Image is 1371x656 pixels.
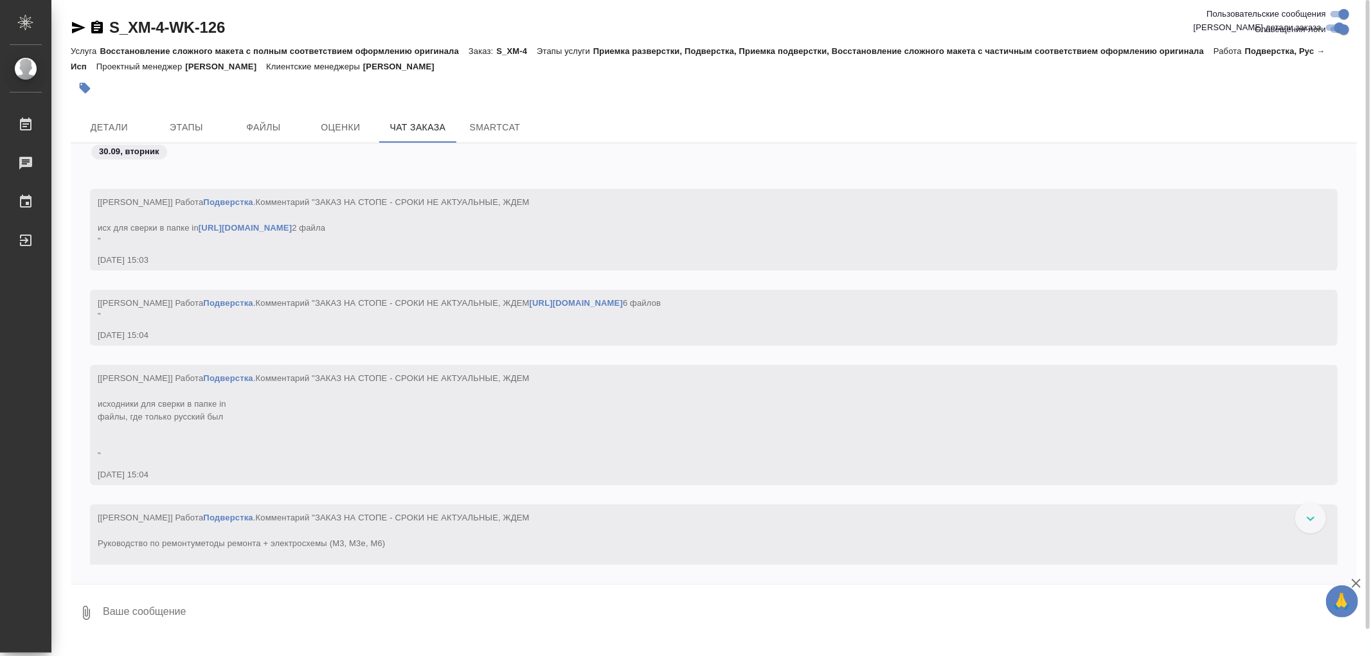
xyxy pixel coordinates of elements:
span: Комментарий "ЗАКАЗ НА СТОПЕ - СРОКИ НЕ АКТУАЛЬНЫЕ, ЖДЕМ Руководство по ремонтуметоды ремонта + эл... [98,513,532,599]
span: 🙏 [1331,588,1353,615]
p: Проектный менеджер [96,62,185,71]
p: Клиентские менеджеры [266,62,363,71]
button: Скопировать ссылку для ЯМессенджера [71,20,86,35]
span: Комментарий "ЗАКАЗ НА СТОПЕ - СРОКИ НЕ АКТУАЛЬНЫЕ, ЖДЕМ исходники для сверки в папке in файлы, гд... [98,373,532,460]
span: Оповещения-логи [1255,23,1326,36]
div: [DATE] 15:04 [98,329,1293,342]
p: Работа [1214,46,1245,56]
span: [[PERSON_NAME]] Работа . [98,373,532,460]
span: Чат заказа [387,120,449,136]
button: Скопировать ссылку [89,20,105,35]
a: Подверстка [203,513,253,522]
p: Этапы услуги [537,46,593,56]
p: Услуга [71,46,100,56]
a: [URL][DOMAIN_NAME] [199,223,292,233]
button: Добавить тэг [71,74,99,102]
a: [URL][DOMAIN_NAME] [530,298,623,308]
a: S_XM-4-WK-126 [109,19,225,36]
span: Файлы [233,120,294,136]
span: [[PERSON_NAME]] Работа . [98,298,663,321]
p: 30.09, вторник [99,145,159,158]
div: [DATE] 15:03 [98,254,1293,267]
p: S_XM-4 [496,46,537,56]
span: [[PERSON_NAME]] Работа . [98,513,532,599]
a: Подверстка [203,298,253,308]
p: Восстановление сложного макета с полным соответствием оформлению оригинала [100,46,469,56]
p: [PERSON_NAME] [185,62,266,71]
p: Заказ: [469,46,496,56]
span: Пользовательские сообщения [1206,8,1326,21]
span: [[PERSON_NAME]] Работа . [98,197,532,245]
span: SmartCat [464,120,526,136]
span: Этапы [156,120,217,136]
span: Оценки [310,120,372,136]
p: [PERSON_NAME] [363,62,444,71]
a: Подверстка [203,197,253,207]
button: 🙏 [1326,585,1358,617]
p: Приемка разверстки, Подверстка, Приемка подверстки, Восстановление сложного макета с частичным со... [593,46,1214,56]
span: Комментарий "ЗАКАЗ НА СТОПЕ - СРОКИ НЕ АКТУАЛЬНЫЕ, ЖДЕМ 6 файлов " [98,298,663,321]
a: Подверстка [203,373,253,383]
span: [PERSON_NAME] детали заказа [1194,21,1322,34]
div: [DATE] 15:04 [98,468,1293,481]
span: Комментарий "ЗАКАЗ НА СТОПЕ - СРОКИ НЕ АКТУАЛЬНЫЕ, ЖДЕМ исх для сверки в папке in 2 файла " [98,197,532,245]
span: Детали [78,120,140,136]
